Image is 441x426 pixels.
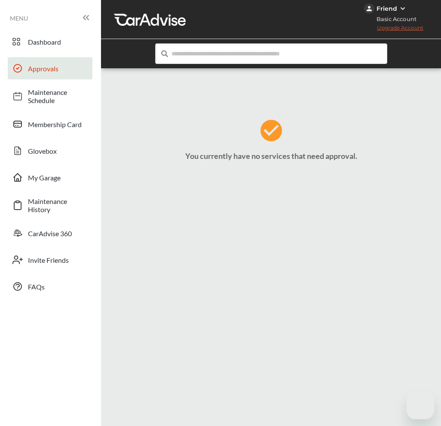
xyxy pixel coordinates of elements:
[28,88,88,104] span: Maintenance Schedule
[28,283,88,291] span: FAQs
[8,113,92,135] a: Membership Card
[103,151,439,161] p: You currently have no services that need approval.
[28,120,88,128] span: Membership Card
[8,249,92,271] a: Invite Friends
[28,173,88,182] span: My Garage
[8,30,92,53] a: Dashboard
[364,3,374,14] img: jVpblrzwTbfkPYzPPzSLxeg0AAAAASUVORK5CYII=
[8,193,92,218] a: Maintenance History
[28,197,88,213] span: Maintenance History
[8,84,92,109] a: Maintenance Schedule
[28,38,88,46] span: Dashboard
[399,5,406,12] img: WGsFRI8htEPBVLJbROoPRyZpYNWhNONpIPPETTm6eUC0GeLEiAAAAAElFTkSuQmCC
[8,222,92,244] a: CarAdvise 360
[28,256,88,264] span: Invite Friends
[28,229,88,237] span: CarAdvise 360
[28,147,88,155] span: Glovebox
[377,5,397,12] div: Friend
[8,275,92,298] a: FAQs
[365,15,423,24] span: Basic Account
[8,140,92,162] a: Glovebox
[8,166,92,189] a: My Garage
[28,64,88,73] span: Approvals
[8,57,92,79] a: Approvals
[10,15,28,22] span: MENU
[407,392,434,419] iframe: Button to launch messaging window
[364,24,423,35] span: Upgrade Account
